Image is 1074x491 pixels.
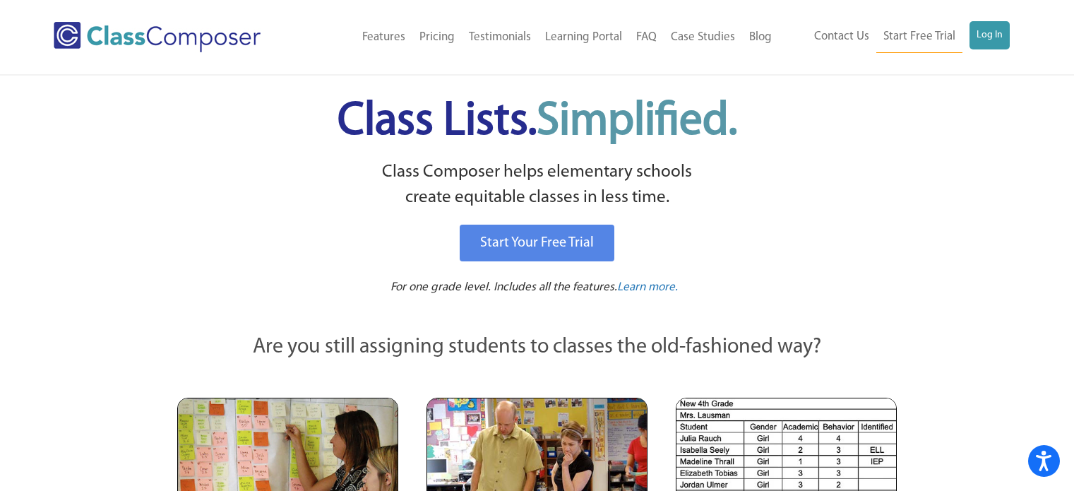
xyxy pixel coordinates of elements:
a: Testimonials [462,22,538,53]
a: Log In [969,21,1010,49]
p: Are you still assigning students to classes the old-fashioned way? [177,332,897,363]
span: Learn more. [617,281,678,293]
p: Class Composer helps elementary schools create equitable classes in less time. [175,160,900,211]
a: Case Studies [664,22,742,53]
a: FAQ [629,22,664,53]
a: Features [355,22,412,53]
span: Start Your Free Trial [480,236,594,250]
nav: Header Menu [306,22,778,53]
span: Class Lists. [338,99,737,145]
span: Simplified. [537,99,737,145]
a: Pricing [412,22,462,53]
a: Learning Portal [538,22,629,53]
span: For one grade level. Includes all the features. [390,281,617,293]
img: Class Composer [54,22,261,52]
nav: Header Menu [779,21,1010,53]
a: Learn more. [617,279,678,297]
a: Start Free Trial [876,21,962,53]
a: Blog [742,22,779,53]
a: Contact Us [807,21,876,52]
a: Start Your Free Trial [460,225,614,261]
